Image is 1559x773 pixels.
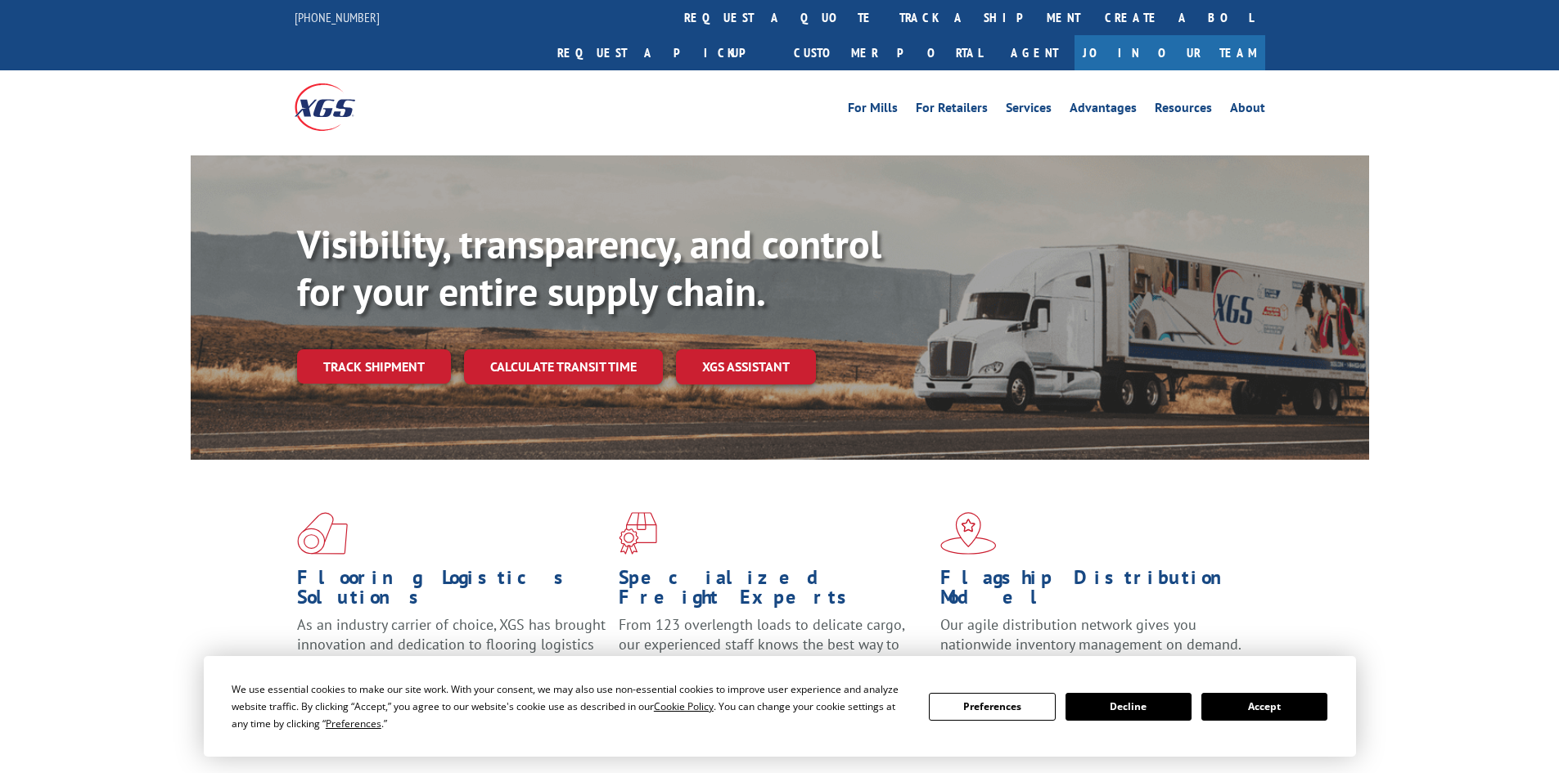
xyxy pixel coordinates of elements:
h1: Specialized Freight Experts [619,568,928,615]
a: Calculate transit time [464,349,663,384]
div: We use essential cookies to make our site work. With your consent, we may also use non-essential ... [232,681,909,732]
span: Preferences [326,717,381,730]
a: Services [1006,101,1052,119]
img: xgs-icon-flagship-distribution-model-red [940,512,997,555]
a: Agent [994,35,1075,70]
button: Decline [1066,693,1192,721]
h1: Flooring Logistics Solutions [297,568,606,615]
a: Resources [1155,101,1212,119]
a: Customer Portal [782,35,994,70]
a: Join Our Team [1075,35,1265,70]
img: xgs-icon-focused-on-flooring-red [619,512,657,555]
span: Cookie Policy [654,699,714,713]
a: XGS ASSISTANT [676,349,816,384]
img: xgs-icon-total-supply-chain-intelligence-red [297,512,348,555]
button: Accept [1201,693,1327,721]
a: Advantages [1070,101,1137,119]
a: [PHONE_NUMBER] [295,9,380,25]
a: For Retailers [916,101,988,119]
h1: Flagship Distribution Model [940,568,1250,615]
a: About [1230,101,1265,119]
p: From 123 overlength loads to delicate cargo, our experienced staff knows the best way to move you... [619,615,928,688]
a: For Mills [848,101,898,119]
span: Our agile distribution network gives you nationwide inventory management on demand. [940,615,1241,654]
b: Visibility, transparency, and control for your entire supply chain. [297,218,881,317]
button: Preferences [929,693,1055,721]
div: Cookie Consent Prompt [204,656,1356,757]
span: As an industry carrier of choice, XGS has brought innovation and dedication to flooring logistics... [297,615,606,673]
a: Request a pickup [545,35,782,70]
a: Track shipment [297,349,451,384]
